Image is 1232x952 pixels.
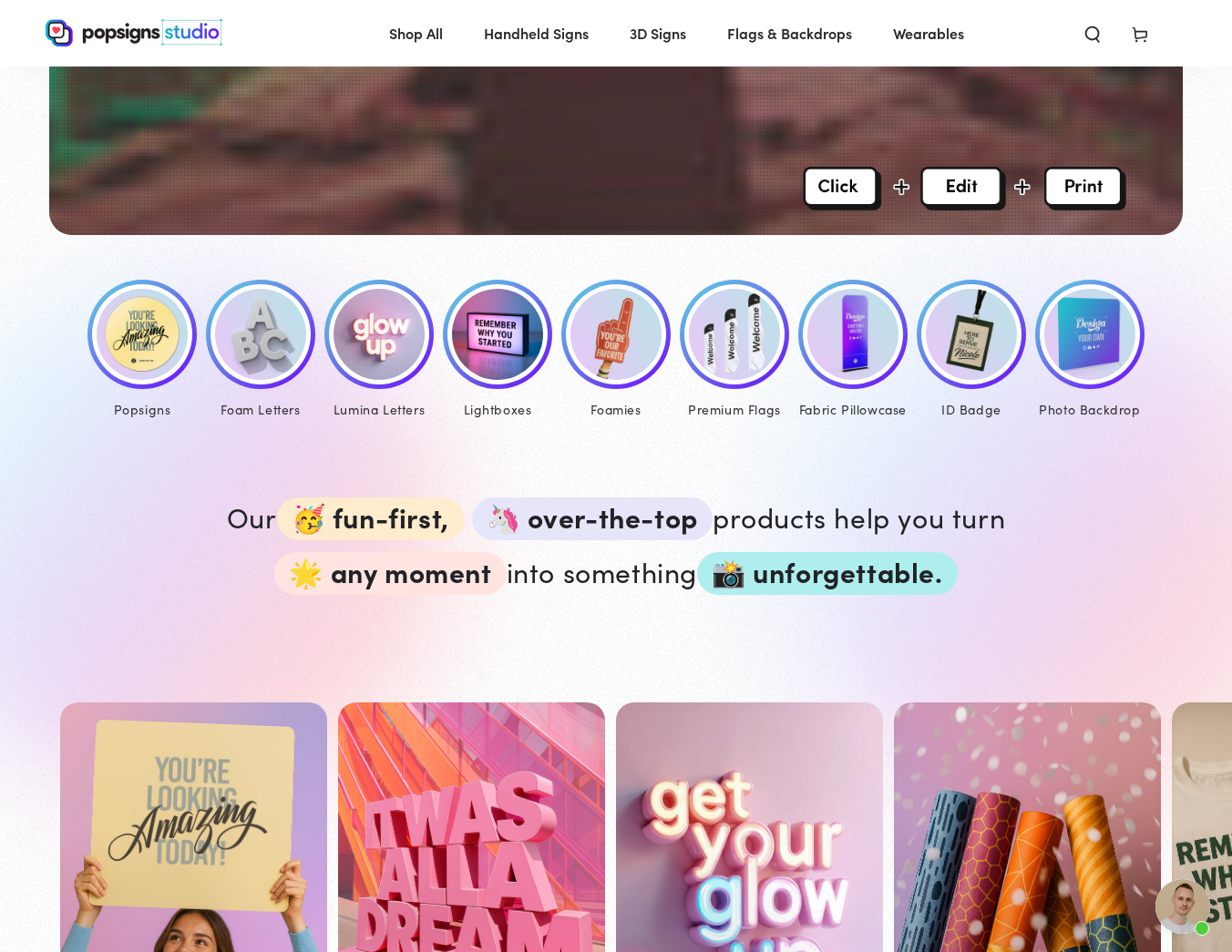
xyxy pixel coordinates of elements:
[484,20,589,46] span: Handheld Signs
[1035,398,1145,421] div: Photo Backdrop
[689,289,780,380] img: Premium Feather Flags
[1031,280,1149,422] a: Photo Backdrop Photo Backdrop
[697,552,958,595] span: 📸 unforgettable.
[97,289,188,380] img: Popsigns
[917,398,1026,421] div: ID Badge
[570,289,662,380] img: Foamies®
[557,280,675,422] a: Foamies® Foamies
[334,289,425,380] img: Lumina Letters
[1044,289,1135,380] img: Photo Backdrop
[277,497,464,540] span: 🥳 fun-first,
[215,289,306,380] img: Foam Letters
[807,289,898,380] img: Fabric Pillowcase
[452,289,543,380] img: Lumina Lightboxes
[727,20,852,46] span: Flags & Backdrops
[798,398,908,421] div: Fabric Pillowcase
[616,9,700,57] a: 3D Signs
[714,9,866,57] a: Flags & Backdrops
[389,20,443,46] span: Shop All
[470,9,602,57] a: Handheld Signs
[274,552,506,595] span: 🌟 any moment
[472,497,713,540] span: 🦄 over-the-top
[803,167,1126,210] img: Overlay Image
[375,9,457,57] a: Shop All
[926,289,1017,380] img: ID Badge
[320,280,438,422] a: Lumina Letters Lumina Letters
[83,280,201,422] a: Popsigns Popsigns
[561,398,671,421] div: Foamies
[794,280,912,422] a: Fabric Pillowcase Fabric Pillowcase
[206,398,315,421] div: Foam Letters
[1155,879,1210,934] a: Open chat
[438,280,557,422] a: Lumina Lightboxes Lightboxes
[680,398,789,421] div: Premium Flags
[675,280,794,422] a: Premium Feather Flags Premium Flags
[443,398,552,421] div: Lightboxes
[324,398,434,421] div: Lumina Letters
[206,486,1026,595] p: Our products help you turn into something
[87,398,197,421] div: Popsigns
[912,280,1031,422] a: ID Badge ID Badge
[879,9,978,57] a: Wearables
[893,20,964,46] span: Wearables
[630,20,686,46] span: 3D Signs
[201,280,320,422] a: Foam Letters Foam Letters
[1069,13,1116,53] summary: Search our site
